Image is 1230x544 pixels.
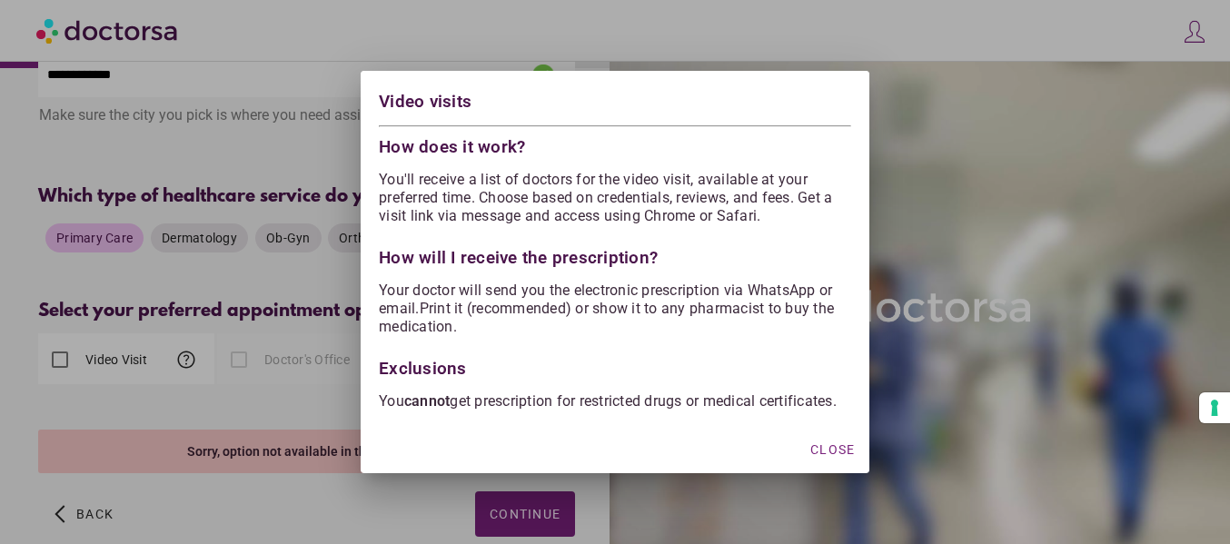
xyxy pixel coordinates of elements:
div: How does it work? [379,134,851,156]
span: Close [810,442,855,457]
button: Your consent preferences for tracking technologies [1199,392,1230,423]
p: Your doctor will send you the electronic prescription via WhatsApp or email.Print it (recommended... [379,282,851,336]
strong: cannot [404,392,451,410]
div: Exclusions [379,351,851,378]
p: You get prescription for restricted drugs or medical certificates. [379,392,851,410]
div: How will I receive the prescription? [379,240,851,267]
div: Video visits [379,89,851,119]
p: You'll receive a list of doctors for the video visit, available at your preferred time. Choose ba... [379,171,851,225]
button: Close [803,433,862,466]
